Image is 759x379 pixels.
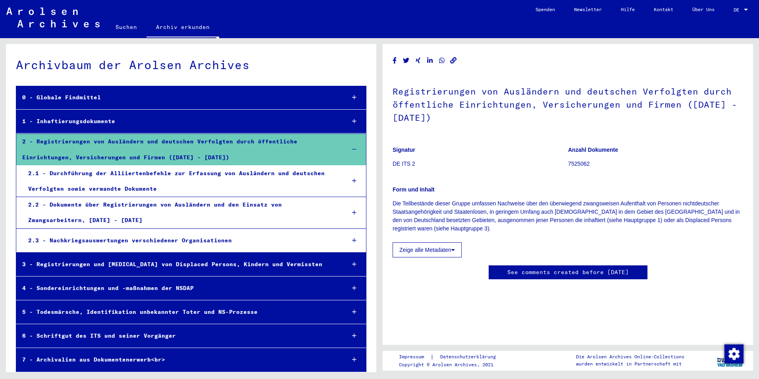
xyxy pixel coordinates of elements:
p: Die Teilbestände dieser Gruppe umfassen Nachweise über den überwiegend zwangsweisen Aufenthalt vo... [393,199,743,233]
img: yv_logo.png [715,350,745,370]
span: DE [734,7,742,13]
div: 7 - Archivalien aus Dokumentenerwerb<br> [16,352,339,367]
button: Zeige alle Metadaten [393,242,462,257]
button: Copy link [449,56,458,66]
a: Archiv erkunden [146,17,219,38]
button: Share on LinkedIn [426,56,434,66]
div: Archivbaum der Arolsen Archives [16,56,366,74]
div: 1 - Inhaftierungsdokumente [16,114,339,129]
button: Share on Facebook [391,56,399,66]
img: Arolsen_neg.svg [6,8,100,27]
a: Impressum [399,353,430,361]
p: Copyright © Arolsen Archives, 2021 [399,361,505,368]
div: 2.1 - Durchführung der Alliiertenbefehle zur Erfassung von Ausländern und deutschen Verfolgten so... [22,166,339,197]
div: 2.3 - Nachkriegsauswertungen verschiedener Organisationen [22,233,339,248]
div: 4 - Sondereinrichtungen und -maßnahmen der NSDAP [16,280,339,296]
p: 7525062 [568,160,743,168]
button: Share on WhatsApp [438,56,446,66]
div: | [399,353,505,361]
a: See comments created before [DATE] [507,268,629,277]
b: Form und Inhalt [393,186,435,193]
button: Share on Xing [414,56,422,66]
h1: Registrierungen von Ausländern und deutschen Verfolgten durch öffentliche Einrichtungen, Versiche... [393,73,743,134]
b: Signatur [393,147,415,153]
div: 0 - Globale Findmittel [16,90,339,105]
div: 3 - Registrierungen und [MEDICAL_DATA] von Displaced Persons, Kindern und Vermissten [16,257,339,272]
p: wurden entwickelt in Partnerschaft mit [576,360,684,367]
div: 2.2 - Dokumente über Registrierungen von Ausländern und den Einsatz von Zwangsarbeitern, [DATE] -... [22,197,339,228]
p: Die Arolsen Archives Online-Collections [576,353,684,360]
b: Anzahl Dokumente [568,147,618,153]
div: 5 - Todesmärsche, Identifikation unbekannter Toter und NS-Prozesse [16,304,339,320]
a: Datenschutzerklärung [434,353,505,361]
div: 2 - Registrierungen von Ausländern und deutschen Verfolgten durch öffentliche Einrichtungen, Vers... [16,134,339,165]
p: DE ITS 2 [393,160,568,168]
a: Suchen [106,17,146,37]
div: 6 - Schriftgut des ITS und seiner Vorgänger [16,328,339,344]
img: Zustimmung ändern [724,344,744,364]
button: Share on Twitter [402,56,410,66]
